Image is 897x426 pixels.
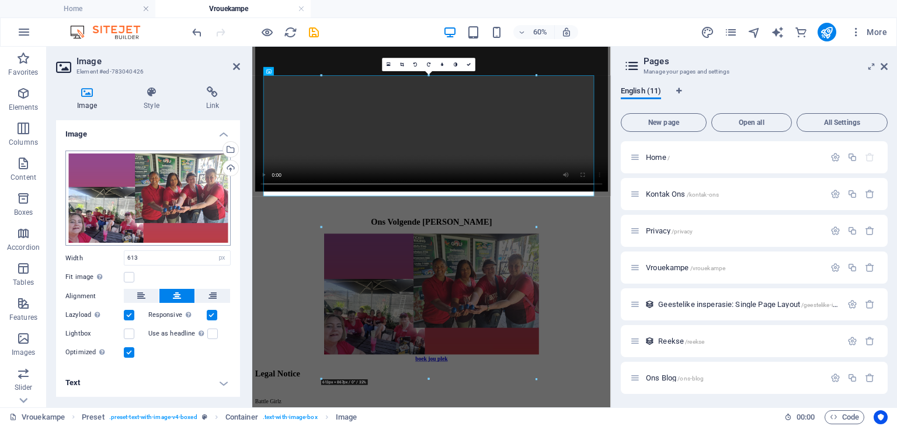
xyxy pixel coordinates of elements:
[830,263,840,273] div: Settings
[724,25,738,39] button: pages
[82,410,105,424] span: Click to select. Double-click to edit
[12,348,36,357] p: Images
[701,25,715,39] button: design
[65,327,124,341] label: Lightbox
[672,228,693,235] span: /privacy
[9,313,37,322] p: Features
[865,189,875,199] div: Remove
[395,58,409,71] a: Crop mode
[830,226,840,236] div: Settings
[865,152,875,162] div: The startpage cannot be deleted
[82,410,357,424] nav: breadcrumb
[685,338,704,345] span: /reekse
[658,337,704,345] span: Click to open page
[513,25,555,39] button: 60%
[67,25,155,39] img: Editor Logo
[561,27,572,37] i: On resize automatically adjust zoom level to fit chosen device.
[15,383,33,392] p: Slider
[65,270,124,284] label: Fit image
[260,25,274,39] button: Click here to leave preview mode and continue editing
[820,26,833,39] i: Publish
[771,25,785,39] button: text_generator
[225,410,258,424] span: Click to select. Double-click to edit
[462,58,475,71] a: Confirm ( Ctrl ⏎ )
[263,410,318,424] span: . text-with-image-box
[65,255,124,261] label: Width
[383,58,396,71] a: Select files from the file manager, stock photos, or upload file(s)
[621,84,661,100] span: English (11)
[14,208,33,217] p: Boxes
[642,374,825,382] div: Ons Blog/ons-blog
[642,153,825,161] div: Home/
[190,25,204,39] button: undo
[711,113,792,132] button: Open all
[865,336,875,346] div: Remove
[56,120,240,141] h4: Image
[148,327,207,341] label: Use as headline
[109,410,197,424] span: . preset-text-with-image-v4-boxed
[646,153,670,162] span: Click to open page
[645,299,655,309] div: This layout is used as a template for all items (e.g. a blog post) of this collection. The conten...
[865,299,875,309] div: Remove
[65,289,124,303] label: Alignment
[642,190,825,198] div: Kontak Ons/kontak-ons
[690,265,726,271] span: /vrouekampe
[77,56,240,67] h2: Image
[148,308,207,322] label: Responsive
[847,226,857,236] div: Duplicate
[847,373,857,383] div: Duplicate
[644,67,864,77] h3: Manage your pages and settings
[8,68,38,77] p: Favorites
[642,264,825,271] div: Vrouekampe/vrouekampe
[646,190,719,198] span: Click to open page
[701,26,714,39] i: Design (Ctrl+Alt+Y)
[724,26,738,39] i: Pages (Ctrl+Alt+S)
[7,243,40,252] p: Accordion
[307,26,321,39] i: Save (Ctrl+S)
[621,86,888,109] div: Language Tabs
[847,263,857,273] div: Duplicate
[797,410,815,424] span: 00 00
[123,86,185,111] h4: Style
[717,119,787,126] span: Open all
[77,67,217,77] h3: Element #ed-783040426
[677,375,704,382] span: /ons-blog
[830,152,840,162] div: Settings
[56,86,123,111] h4: Image
[56,369,240,397] h4: Text
[655,337,842,345] div: Reekse/reekse
[185,86,240,111] h4: Link
[687,191,719,198] span: /kontak-ons
[846,23,892,41] button: More
[874,410,888,424] button: Usercentrics
[9,410,65,424] a: Click to cancel selection. Double-click to open Pages
[284,26,297,39] i: Reload page
[794,25,808,39] button: commerce
[830,189,840,199] div: Settings
[531,25,550,39] h6: 60%
[9,103,39,112] p: Elements
[65,345,124,359] label: Optimized
[646,226,693,235] span: Click to open page
[190,26,204,39] i: Undo: Change image (Ctrl+Z)
[336,410,357,424] span: Click to select. Double-click to edit
[847,189,857,199] div: Duplicate
[449,58,463,71] a: Greyscale
[747,25,762,39] button: navigator
[65,151,231,246] div: graphic27-QR9ufon80Wva49CdfcOeeA.jpg
[409,58,422,71] a: Rotate left 90°
[865,263,875,273] div: Remove
[802,119,882,126] span: All Settings
[865,373,875,383] div: Remove
[626,119,701,126] span: New page
[642,227,825,235] div: Privacy/privacy
[825,410,864,424] button: Code
[646,373,704,382] span: Click to open page
[797,113,888,132] button: All Settings
[805,413,806,421] span: :
[11,173,36,182] p: Content
[794,26,808,39] i: Commerce
[818,23,836,41] button: publish
[155,2,311,15] h4: Vrouekampe
[644,56,888,67] h2: Pages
